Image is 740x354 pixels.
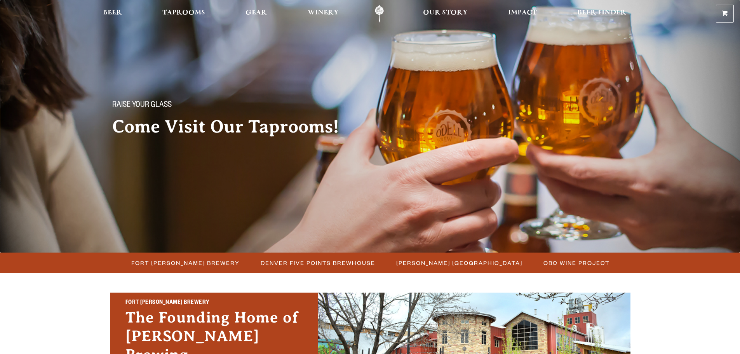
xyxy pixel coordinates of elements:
[577,10,626,16] span: Beer Finder
[308,10,339,16] span: Winery
[125,298,303,308] h2: Fort [PERSON_NAME] Brewery
[539,257,613,269] a: OBC Wine Project
[240,5,272,23] a: Gear
[396,257,522,269] span: [PERSON_NAME] [GEOGRAPHIC_DATA]
[418,5,473,23] a: Our Story
[261,257,375,269] span: Denver Five Points Brewhouse
[131,257,240,269] span: Fort [PERSON_NAME] Brewery
[392,257,526,269] a: [PERSON_NAME] [GEOGRAPHIC_DATA]
[503,5,542,23] a: Impact
[303,5,344,23] a: Winery
[572,5,631,23] a: Beer Finder
[246,10,267,16] span: Gear
[423,10,468,16] span: Our Story
[162,10,205,16] span: Taprooms
[127,257,244,269] a: Fort [PERSON_NAME] Brewery
[98,5,127,23] a: Beer
[157,5,210,23] a: Taprooms
[365,5,394,23] a: Odell Home
[112,101,172,111] span: Raise your glass
[508,10,537,16] span: Impact
[103,10,122,16] span: Beer
[543,257,609,269] span: OBC Wine Project
[256,257,379,269] a: Denver Five Points Brewhouse
[112,117,355,136] h2: Come Visit Our Taprooms!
